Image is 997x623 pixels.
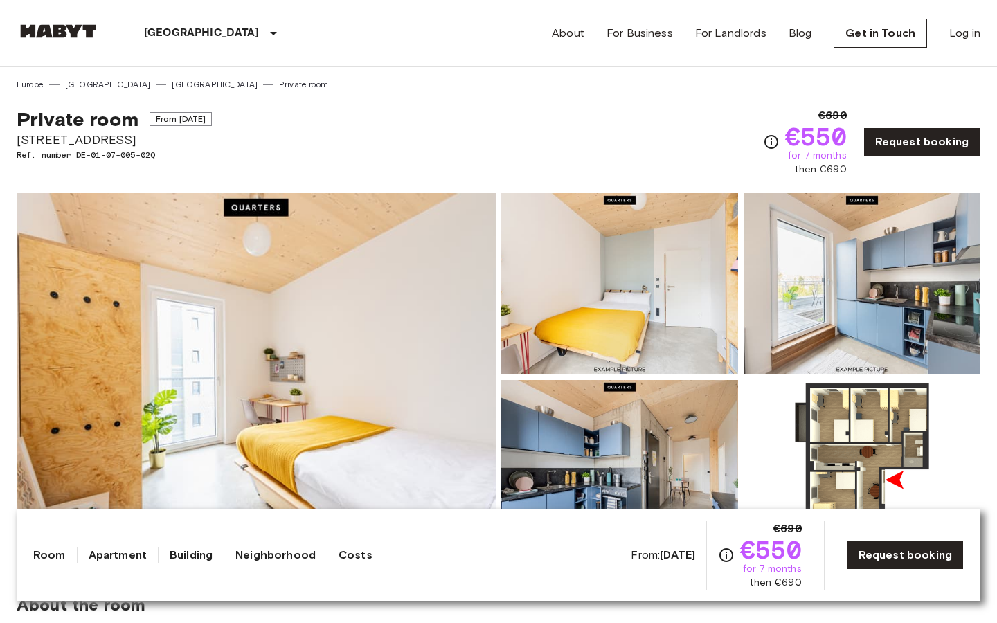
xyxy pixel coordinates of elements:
[89,547,147,563] a: Apartment
[17,131,212,149] span: [STREET_ADDRESS]
[763,134,780,150] svg: Check cost overview for full price breakdown. Please note that discounts apply to new joiners onl...
[744,380,980,561] img: Picture of unit DE-01-07-005-02Q
[17,595,980,615] span: About the room
[750,576,801,590] span: then €690
[818,107,847,124] span: €690
[17,78,44,91] a: Europe
[17,193,496,561] img: Marketing picture of unit DE-01-07-005-02Q
[172,78,258,91] a: [GEOGRAPHIC_DATA]
[33,547,66,563] a: Room
[144,25,260,42] p: [GEOGRAPHIC_DATA]
[695,25,766,42] a: For Landlords
[339,547,372,563] a: Costs
[949,25,980,42] a: Log in
[17,24,100,38] img: Habyt
[660,548,695,561] b: [DATE]
[795,163,846,177] span: then €690
[847,541,964,570] a: Request booking
[718,547,735,563] svg: Check cost overview for full price breakdown. Please note that discounts apply to new joiners onl...
[501,380,738,561] img: Picture of unit DE-01-07-005-02Q
[235,547,316,563] a: Neighborhood
[773,521,802,537] span: €690
[740,537,802,562] span: €550
[501,193,738,374] img: Picture of unit DE-01-07-005-02Q
[607,25,673,42] a: For Business
[552,25,584,42] a: About
[788,149,847,163] span: for 7 months
[834,19,927,48] a: Get in Touch
[170,547,213,563] a: Building
[150,112,213,126] span: From [DATE]
[785,124,847,149] span: €550
[743,562,802,576] span: for 7 months
[744,193,980,374] img: Picture of unit DE-01-07-005-02Q
[279,78,328,91] a: Private room
[65,78,151,91] a: [GEOGRAPHIC_DATA]
[631,548,695,563] span: From:
[789,25,812,42] a: Blog
[17,107,138,131] span: Private room
[863,127,980,156] a: Request booking
[17,149,212,161] span: Ref. number DE-01-07-005-02Q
